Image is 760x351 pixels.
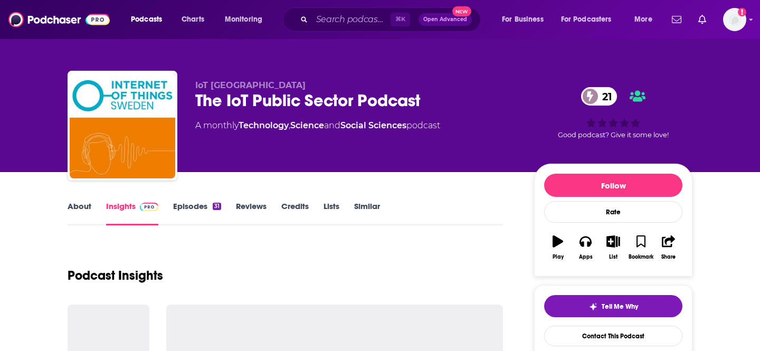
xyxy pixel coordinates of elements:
button: Bookmark [627,229,654,267]
img: Podchaser - Follow, Share and Rate Podcasts [8,10,110,30]
div: Bookmark [629,254,653,260]
div: Share [661,254,676,260]
span: IoT [GEOGRAPHIC_DATA] [195,80,306,90]
button: Show profile menu [723,8,746,31]
button: open menu [123,11,176,28]
button: open menu [627,11,666,28]
span: Charts [182,12,204,27]
img: Podchaser Pro [140,203,158,211]
span: Tell Me Why [602,302,638,311]
button: open menu [495,11,557,28]
h1: Podcast Insights [68,268,163,283]
span: Open Advanced [423,17,467,22]
span: New [452,6,471,16]
button: Follow [544,174,682,197]
a: Social Sciences [340,120,406,130]
a: Episodes31 [173,201,221,225]
div: A monthly podcast [195,119,440,132]
div: 31 [213,203,221,210]
div: Play [553,254,564,260]
div: Rate [544,201,682,223]
a: About [68,201,91,225]
a: Show notifications dropdown [694,11,710,29]
img: tell me why sparkle [589,302,597,311]
input: Search podcasts, credits, & more... [312,11,391,28]
span: For Business [502,12,544,27]
span: , [289,120,290,130]
img: The IoT Public Sector Podcast [70,73,175,178]
a: InsightsPodchaser Pro [106,201,158,225]
span: More [634,12,652,27]
span: Logged in as Marketing09 [723,8,746,31]
a: Show notifications dropdown [668,11,686,29]
button: open menu [217,11,276,28]
a: Credits [281,201,309,225]
span: Podcasts [131,12,162,27]
a: Technology [239,120,289,130]
div: List [609,254,617,260]
span: ⌘ K [391,13,410,26]
div: 21Good podcast? Give it some love! [534,80,692,146]
button: Share [655,229,682,267]
a: 21 [581,87,617,106]
div: Search podcasts, credits, & more... [293,7,491,32]
button: Open AdvancedNew [419,13,472,26]
img: User Profile [723,8,746,31]
a: Lists [324,201,339,225]
button: tell me why sparkleTell Me Why [544,295,682,317]
span: Monitoring [225,12,262,27]
button: List [600,229,627,267]
a: Science [290,120,324,130]
svg: Add a profile image [738,8,746,16]
span: Good podcast? Give it some love! [558,131,669,139]
a: Contact This Podcast [544,326,682,346]
a: Charts [175,11,211,28]
div: Apps [579,254,593,260]
span: For Podcasters [561,12,612,27]
span: 21 [592,87,617,106]
button: Apps [572,229,599,267]
button: Play [544,229,572,267]
button: open menu [554,11,627,28]
a: Similar [354,201,380,225]
a: Reviews [236,201,267,225]
span: and [324,120,340,130]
